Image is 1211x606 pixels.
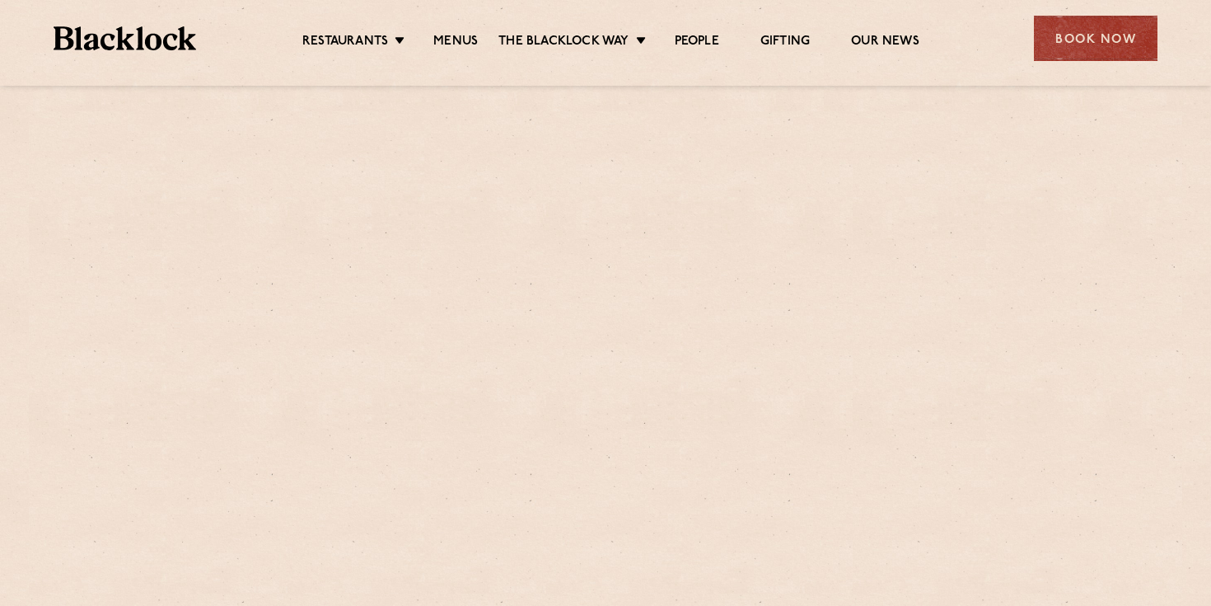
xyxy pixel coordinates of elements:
div: Book Now [1034,16,1157,61]
a: The Blacklock Way [498,34,629,52]
img: BL_Textured_Logo-footer-cropped.svg [54,26,196,50]
a: Gifting [760,34,810,52]
a: Restaurants [302,34,388,52]
a: Our News [851,34,919,52]
a: Menus [433,34,478,52]
a: People [675,34,719,52]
